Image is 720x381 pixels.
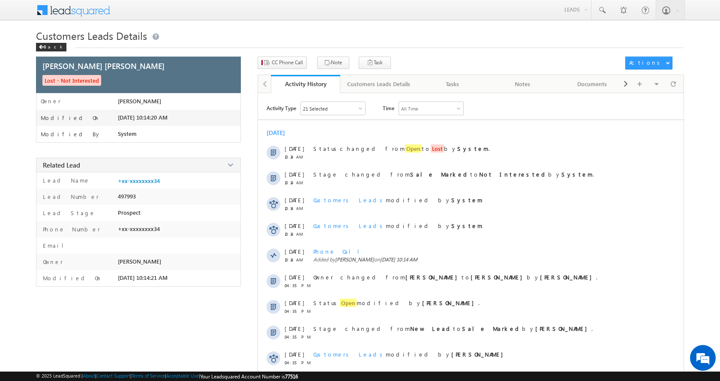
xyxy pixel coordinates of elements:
button: Task [359,57,391,69]
span: Stage changed from to by . [313,325,593,332]
a: Tasks [418,75,488,93]
span: System [118,130,137,137]
a: Contact Support [96,373,130,378]
div: Actions [629,59,663,66]
span: Added by on [313,256,647,263]
span: [DATE] [285,196,304,204]
span: +xx-xxxxxxxx34 [118,225,160,232]
span: © 2025 LeadSquared | | | | | [36,373,298,380]
label: Modified By [41,131,101,138]
strong: Sale Marked [410,171,470,178]
button: Actions [625,57,672,69]
span: [DATE] 10:14 AM [380,256,417,263]
a: Acceptable Use [166,373,199,378]
a: Terms of Service [132,373,165,378]
span: CC Phone Call [272,59,303,66]
strong: Not Interested [479,171,548,178]
span: [DATE] [285,248,304,255]
label: Owner [41,98,61,105]
span: Owner changed from to by . [313,273,597,281]
a: +xx-xxxxxxxx34 [118,177,160,184]
span: Related Lead [43,161,80,169]
label: Lead Number [41,193,99,200]
div: Back [36,43,66,51]
span: 497993 [118,193,136,200]
span: Time [383,102,394,114]
span: [PERSON_NAME] [335,256,374,263]
span: [PERSON_NAME] [118,98,161,105]
label: Modified On [41,114,100,121]
div: All Time [401,106,418,111]
span: Customers Leads [313,351,386,358]
a: Customers Leads Details [340,75,418,93]
span: 04:35 PM [285,283,310,288]
span: [DATE] [285,351,304,358]
a: Activity History [271,75,341,93]
span: Open [405,144,422,153]
strong: Sale Marked [462,325,522,332]
span: Open [340,299,357,307]
label: Lead Name [41,177,90,184]
label: Email [41,242,70,249]
strong: [PERSON_NAME] [471,273,527,281]
span: [DATE] [285,145,304,152]
strong: New Lead [410,325,453,332]
span: changed from to by . [313,144,490,153]
strong: System [561,171,593,178]
div: Notes [495,79,550,89]
strong: [PERSON_NAME] [422,299,478,306]
label: Lead Stage [41,209,96,216]
span: 10:14 AM [285,154,310,159]
span: Prospect [118,209,141,216]
a: About [83,373,95,378]
strong: System [451,196,483,204]
span: 04:35 PM [285,360,310,365]
span: [DATE] [285,299,304,306]
span: 10:14 AM [285,231,310,237]
div: Tasks [425,79,480,89]
strong: System [451,222,483,229]
span: Customers Leads [313,196,386,204]
strong: System [457,145,489,152]
div: Customers Leads Details [347,79,410,89]
span: Customers Leads [313,222,386,229]
strong: [PERSON_NAME] [535,325,591,332]
span: modified by [313,351,507,358]
span: Lost [431,144,444,153]
a: Notes [488,75,558,93]
strong: [PERSON_NAME] [405,273,462,281]
span: modified by [313,196,483,204]
div: Activity History [277,80,334,88]
span: 10:14 AM [285,206,310,211]
span: [DATE] [285,325,304,332]
span: Customers Leads Details [36,29,147,42]
span: 10:14 AM [285,257,310,262]
div: 21 Selected [303,106,327,111]
button: Note [317,57,349,69]
span: [DATE] [285,171,304,178]
span: 04:35 PM [285,309,310,314]
span: Status [313,145,340,152]
span: 77516 [285,373,298,380]
strong: [PERSON_NAME] [540,273,596,281]
label: Owner [41,258,63,265]
span: Phone Call [313,248,366,255]
span: 04:35 PM [285,334,310,339]
span: [DATE] [285,222,304,229]
label: Modified On [41,274,102,282]
strong: [PERSON_NAME] [451,351,507,358]
span: Your Leadsquared Account Number is [200,373,298,380]
span: modified by [313,222,483,229]
div: [DATE] [267,129,294,137]
span: [PERSON_NAME] [118,258,161,265]
span: Stage changed from to by . [313,171,594,178]
span: 10:14 AM [285,180,310,185]
a: Documents [558,75,627,93]
span: [PERSON_NAME] [PERSON_NAME] [42,60,165,71]
span: Status modified by . [313,299,480,307]
div: Documents [564,79,620,89]
span: Lost - Not Interested [42,75,101,86]
button: CC Phone Call [258,57,307,69]
label: Phone Number [41,225,100,233]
